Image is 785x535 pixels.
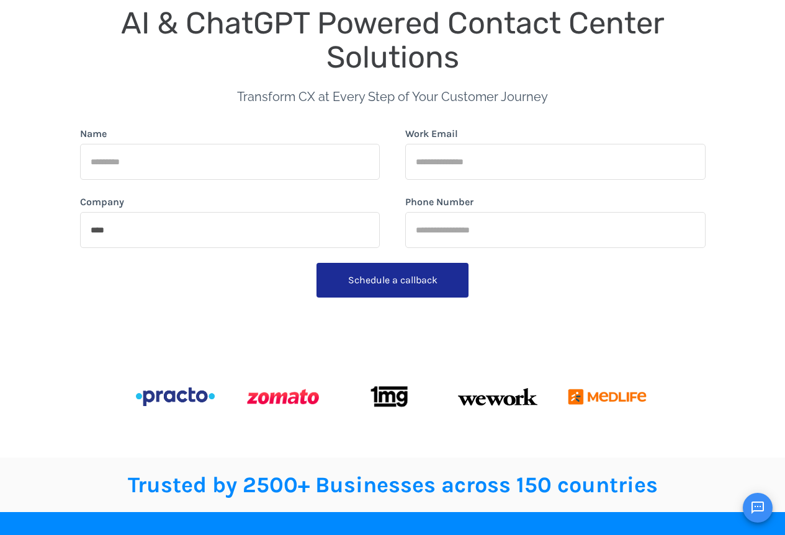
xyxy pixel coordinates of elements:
label: Work Email [405,126,458,141]
label: Name [80,126,107,141]
form: form [80,126,706,303]
button: Open chat [743,493,773,523]
span: Transform CX at Every Step of Your Customer Journey [237,89,548,104]
label: Phone Number [405,195,473,210]
button: Schedule a callback [316,263,469,298]
label: Company [80,195,124,210]
span: AI & ChatGPT Powered Contact Center Solutions [121,5,672,75]
span: Trusted by 2500+ Businesses across 150 countries [128,472,658,498]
